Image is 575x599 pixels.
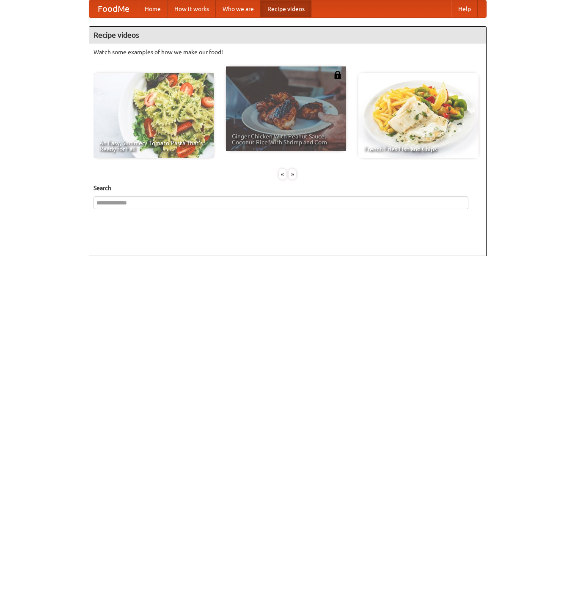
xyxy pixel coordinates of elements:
a: French Fries Fish and Chips [358,73,479,158]
span: French Fries Fish and Chips [364,146,473,152]
img: 483408.png [333,71,342,79]
p: Watch some examples of how we make our food! [94,48,482,56]
a: How it works [168,0,216,17]
h4: Recipe videos [89,27,486,44]
a: Home [138,0,168,17]
h5: Search [94,184,482,192]
a: An Easy, Summery Tomato Pasta That's Ready for Fall [94,73,214,158]
div: « [279,169,286,179]
a: Recipe videos [261,0,311,17]
a: Help [451,0,478,17]
span: An Easy, Summery Tomato Pasta That's Ready for Fall [99,140,208,152]
a: Who we are [216,0,261,17]
div: » [289,169,296,179]
a: FoodMe [89,0,138,17]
